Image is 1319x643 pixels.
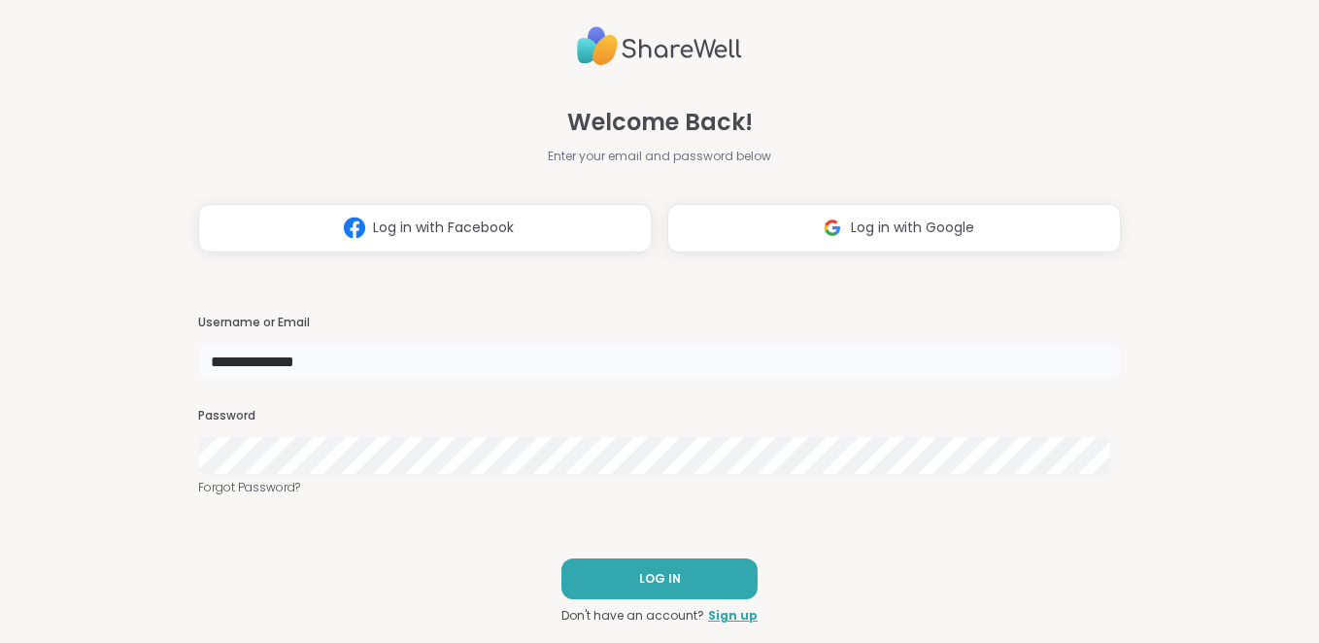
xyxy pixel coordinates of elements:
span: LOG IN [639,570,681,588]
img: ShareWell Logomark [336,210,373,246]
button: LOG IN [561,558,758,599]
span: Welcome Back! [567,105,753,140]
button: Log in with Facebook [198,204,652,253]
a: Forgot Password? [198,479,1122,496]
a: Sign up [708,607,758,625]
img: ShareWell Logomark [814,210,851,246]
span: Don't have an account? [561,607,704,625]
span: Log in with Facebook [373,218,514,238]
span: Log in with Google [851,218,974,238]
button: Log in with Google [667,204,1121,253]
span: Enter your email and password below [548,148,771,165]
h3: Username or Email [198,315,1122,331]
img: ShareWell Logo [577,18,742,74]
h3: Password [198,408,1122,424]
